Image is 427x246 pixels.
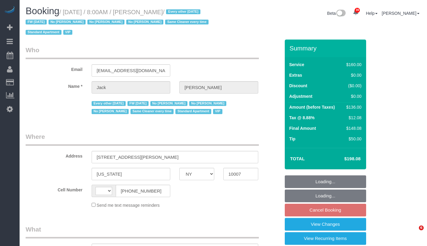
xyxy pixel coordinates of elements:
label: Tip [289,136,296,142]
label: Address [21,151,87,159]
span: VIP [213,109,222,114]
a: View Changes [285,218,366,231]
input: First Name [92,81,171,94]
iframe: Intercom live chat [407,225,421,240]
span: / [26,9,210,36]
input: City [92,168,171,180]
legend: Where [26,132,259,146]
a: Help [366,11,378,16]
span: Send me text message reminders [97,203,160,208]
label: Name * [21,81,87,89]
legend: What [26,225,259,238]
legend: Who [26,46,259,59]
span: VIP [63,30,73,35]
span: Every other [DATE] [92,101,126,106]
span: No [PERSON_NAME] [189,101,226,106]
h4: $198.08 [326,156,360,161]
label: Amount (before Taxes) [289,104,335,110]
a: Beta [327,11,346,16]
span: Same Cleaner every time [130,109,174,114]
span: No [PERSON_NAME] [126,20,163,24]
span: 6 [419,225,424,230]
small: / [DATE] / 8:00AM / [PERSON_NAME] [26,9,210,36]
div: $0.00 [344,72,361,78]
a: [PERSON_NAME] [382,11,419,16]
span: No [PERSON_NAME] [92,109,129,114]
input: Cell Number [116,185,171,197]
a: View Recurring Items [285,232,366,245]
span: No [PERSON_NAME] [87,20,124,24]
strong: Total [290,156,305,161]
span: Booking [26,6,59,16]
div: $0.00 [344,93,361,99]
img: New interface [336,10,346,18]
div: $148.08 [344,125,361,131]
span: Standard Apartment [26,30,61,35]
label: Tax @ 8.88% [289,115,315,121]
span: 39 [355,8,360,13]
div: $12.08 [344,115,361,121]
label: Cell Number [21,185,87,193]
input: Last Name [179,81,258,94]
span: Standard Apartment [175,109,211,114]
label: Final Amount [289,125,316,131]
div: ($0.00) [344,83,361,89]
span: Same Cleaner every time [165,20,208,24]
label: Email [21,64,87,72]
span: No [PERSON_NAME] [49,20,86,24]
input: Email [92,64,171,77]
h3: Summary [290,45,363,52]
label: Adjustment [289,93,312,99]
span: No [PERSON_NAME] [150,101,187,106]
label: Extras [289,72,302,78]
div: $160.00 [344,62,361,68]
a: 39 [350,6,362,19]
div: $50.00 [344,136,361,142]
input: Zip Code [223,168,258,180]
label: Discount [289,83,307,89]
span: FW [DATE] [127,101,149,106]
span: Every other [DATE] [166,9,200,14]
div: $136.00 [344,104,361,110]
img: Automaid Logo [4,6,16,14]
span: FW [DATE] [26,20,47,24]
label: Service [289,62,304,68]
